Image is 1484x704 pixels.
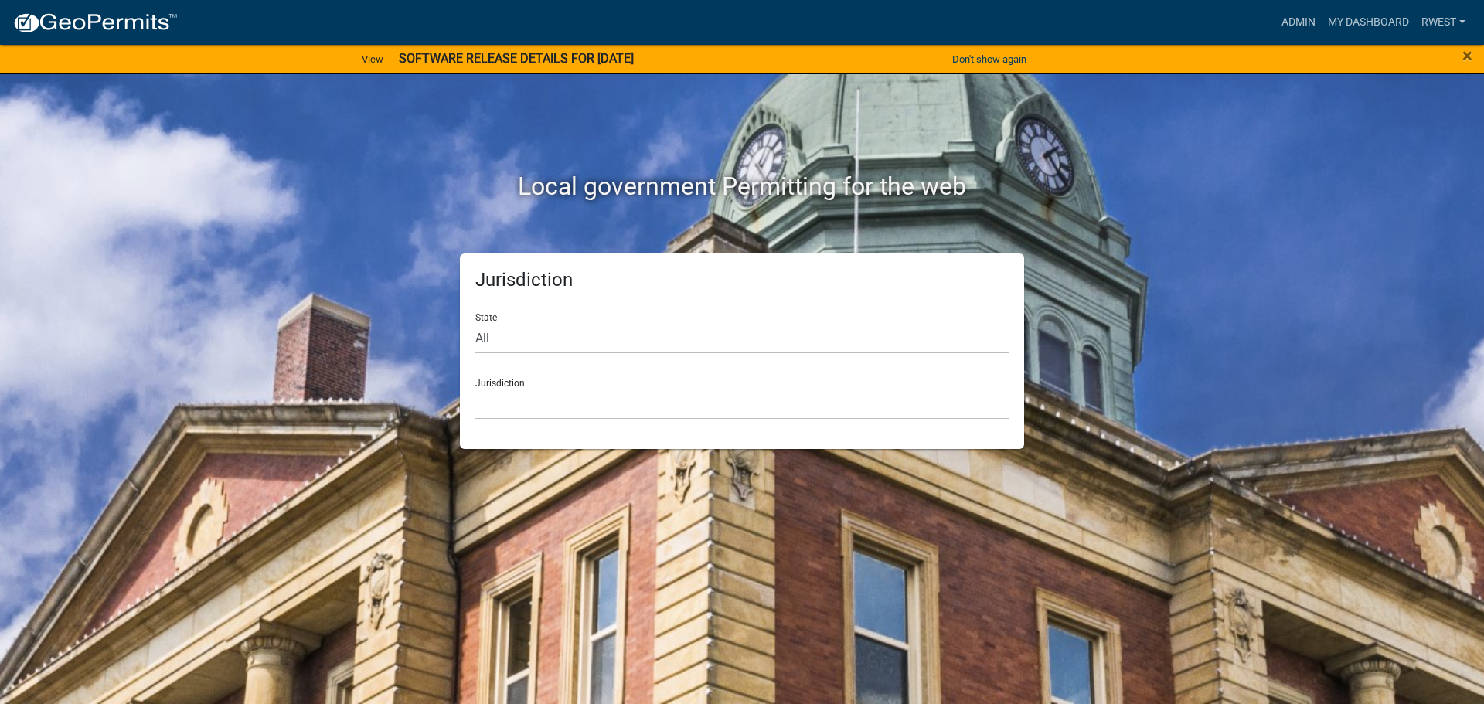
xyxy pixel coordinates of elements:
a: rwest [1415,8,1472,37]
a: View [356,46,390,72]
h5: Jurisdiction [475,269,1009,291]
h2: Local government Permitting for the web [313,172,1171,201]
a: Admin [1275,8,1322,37]
a: My Dashboard [1322,8,1415,37]
button: Don't show again [946,46,1033,72]
span: × [1462,45,1472,66]
strong: SOFTWARE RELEASE DETAILS FOR [DATE] [399,51,634,66]
button: Close [1462,46,1472,65]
